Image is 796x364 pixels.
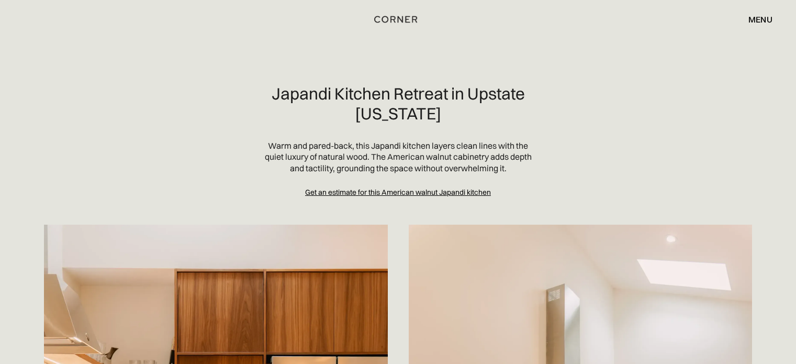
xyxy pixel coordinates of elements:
a: home [371,13,425,26]
a: Get an estimate for this American walnut Japandi kitchen [305,187,491,197]
p: Warm and pared-back, this Japandi kitchen layers clean lines with the quiet luxury of natural woo... [264,140,532,174]
div: menu [748,15,772,24]
div: menu [738,10,772,28]
h2: Japandi Kitchen Retreat in Upstate [US_STATE] [264,84,532,124]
